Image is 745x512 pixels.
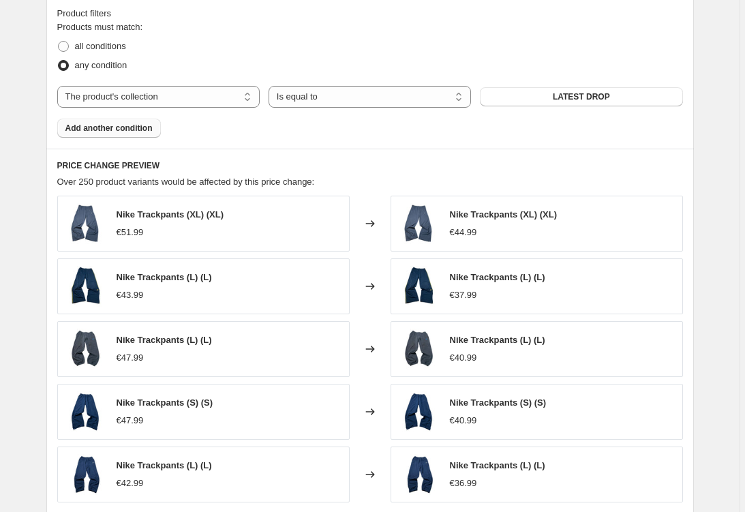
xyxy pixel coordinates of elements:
h6: PRICE CHANGE PREVIEW [57,160,683,171]
span: €42.99 [117,478,144,488]
span: Nike Trackpants (L) (L) [450,335,545,345]
span: Nike Trackpants (S) (S) [117,397,213,408]
button: LATEST DROP [480,87,682,106]
span: Nike Trackpants (XL) (XL) [450,209,557,220]
span: €44.99 [450,227,477,237]
span: Nike Trackpants (XL) (XL) [117,209,224,220]
span: €47.99 [117,415,144,425]
img: 2D5F38CF-538A-4B0A-A538-37350381D32C_80x.jpg [65,329,106,370]
span: Add another condition [65,123,153,134]
span: Nike Trackpants (L) (L) [450,460,545,470]
span: Nike Trackpants (L) (L) [117,460,212,470]
img: FC1E2F40-9EEA-4D29-8F7A-D7B1FC8E2084_80x.jpg [65,203,106,244]
span: Nike Trackpants (L) (L) [117,335,212,345]
span: all conditions [75,41,126,51]
span: any condition [75,60,127,70]
button: Add another condition [57,119,161,138]
img: FA000824-AD96-4588-8B2C-6117C6CB82A0_80x.jpg [398,266,439,307]
img: C3983BAF-4300-484D-A1F5-3E3FFEC8BA7D_80x.jpg [398,454,439,495]
span: €51.99 [117,227,144,237]
span: €40.99 [450,415,477,425]
span: LATEST DROP [553,91,610,102]
span: €40.99 [450,352,477,363]
span: €37.99 [450,290,477,300]
img: 2D5F38CF-538A-4B0A-A538-37350381D32C_80x.jpg [398,329,439,370]
span: Nike Trackpants (L) (L) [450,272,545,282]
img: C3983BAF-4300-484D-A1F5-3E3FFEC8BA7D_80x.jpg [65,454,106,495]
img: 8811C5F8-B8EF-4D80-ACD7-5E76BBE0DF11_80x.jpg [65,391,106,432]
img: FC1E2F40-9EEA-4D29-8F7A-D7B1FC8E2084_80x.jpg [398,203,439,244]
span: €47.99 [117,352,144,363]
span: Nike Trackpants (S) (S) [450,397,547,408]
span: Over 250 product variants would be affected by this price change: [57,177,315,187]
img: FA000824-AD96-4588-8B2C-6117C6CB82A0_80x.jpg [65,266,106,307]
span: Nike Trackpants (L) (L) [117,272,212,282]
span: €43.99 [117,290,144,300]
div: Product filters [57,7,683,20]
span: €36.99 [450,478,477,488]
img: 8811C5F8-B8EF-4D80-ACD7-5E76BBE0DF11_80x.jpg [398,391,439,432]
span: Products must match: [57,22,143,32]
